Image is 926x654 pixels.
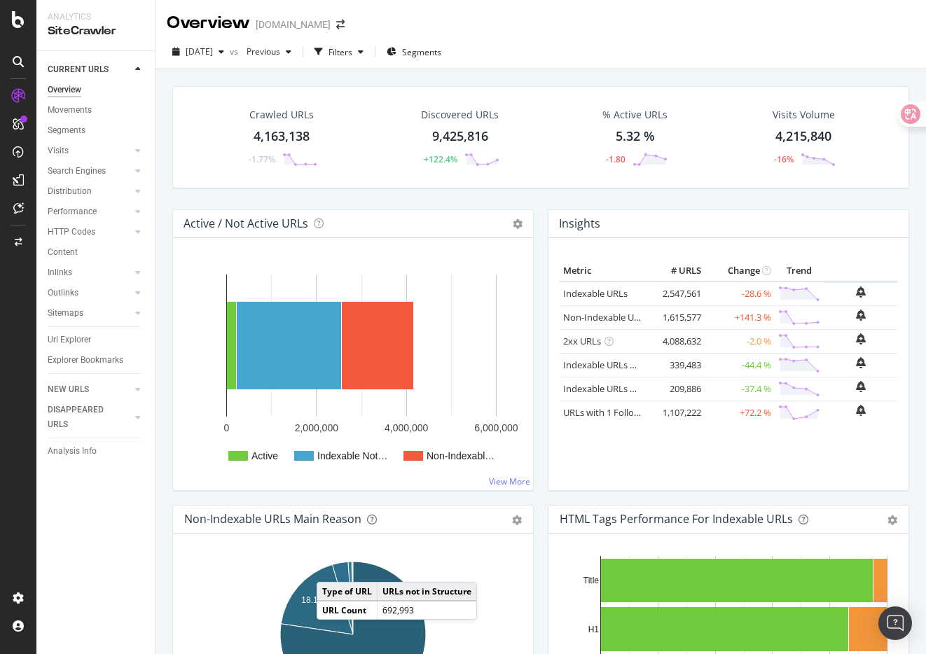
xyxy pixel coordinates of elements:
div: Movements [48,103,92,118]
div: Segments [48,123,85,138]
div: -16% [774,153,794,165]
text: Title [583,576,600,585]
text: 4,000,000 [385,422,428,433]
span: vs [230,46,241,57]
div: Filters [329,46,352,58]
button: Previous [241,41,297,63]
a: Overview [48,83,145,97]
button: [DATE] [167,41,230,63]
div: Visits [48,144,69,158]
a: Explorer Bookmarks [48,353,145,368]
div: DISAPPEARED URLS [48,403,118,432]
div: -1.77% [249,153,275,165]
div: Open Intercom Messenger [878,606,912,640]
td: -37.4 % [705,377,775,401]
a: Segments [48,123,145,138]
div: Sitemaps [48,306,83,321]
div: Analysis Info [48,444,97,459]
div: Explorer Bookmarks [48,353,123,368]
a: HTTP Codes [48,225,131,239]
text: Non-Indexabl… [427,450,495,461]
div: Url Explorer [48,333,91,347]
div: Overview [167,11,250,35]
th: Change [705,260,775,281]
text: 6,000,000 [474,422,518,433]
div: Overview [48,83,81,97]
div: Non-Indexable URLs Main Reason [184,512,361,526]
div: 4,163,138 [254,127,310,146]
text: Active [251,450,278,461]
div: gear [512,515,522,525]
span: Previous [241,46,280,57]
a: Content [48,245,145,260]
div: 9,425,816 [432,127,488,146]
th: # URLS [649,260,705,281]
text: 0 [224,422,230,433]
td: 1,107,222 [649,401,705,424]
td: +141.3 % [705,305,775,329]
div: +122.4% [424,153,457,165]
h4: Active / Not Active URLs [184,214,308,233]
a: View More [489,475,530,487]
div: bell-plus [856,286,866,298]
a: Performance [48,204,131,219]
div: Distribution [48,184,92,199]
div: Visits Volume [773,108,835,122]
div: Performance [48,204,97,219]
span: Segments [402,46,441,58]
td: +72.2 % [705,401,775,424]
button: Segments [381,41,447,63]
a: Outlinks [48,286,131,300]
div: Discovered URLs [421,108,499,122]
td: URLs not in Structure [378,583,477,601]
a: Movements [48,103,145,118]
td: 4,088,632 [649,329,705,353]
td: 339,483 [649,353,705,377]
div: HTTP Codes [48,225,95,239]
div: 4,215,840 [775,127,831,146]
i: Options [513,219,523,229]
text: 2,000,000 [295,422,338,433]
a: NEW URLS [48,382,131,397]
div: NEW URLS [48,382,89,397]
a: Visits [48,144,131,158]
div: Analytics [48,11,144,23]
a: Indexable URLs with Bad Description [563,382,716,395]
div: bell-plus [856,333,866,345]
th: Trend [775,260,824,281]
div: Outlinks [48,286,78,300]
a: Indexable URLs [563,287,628,300]
div: arrow-right-arrow-left [336,20,345,29]
a: URLs with 1 Follow Inlink [563,406,666,419]
a: DISAPPEARED URLS [48,403,131,432]
div: % Active URLs [602,108,668,122]
text: 18.1% [301,595,325,605]
a: Sitemaps [48,306,131,321]
div: CURRENT URLS [48,62,109,77]
td: 2,547,561 [649,281,705,306]
div: Content [48,245,78,260]
div: Inlinks [48,265,72,280]
div: bell-plus [856,405,866,416]
td: Type of URL [317,583,378,601]
div: -1.80 [606,153,626,165]
span: 2025 Sep. 1st [186,46,213,57]
div: gear [887,515,897,525]
td: -2.0 % [705,329,775,353]
a: Inlinks [48,265,131,280]
text: H1 [588,625,600,634]
div: bell-plus [856,357,866,368]
td: -44.4 % [705,353,775,377]
div: bell-plus [856,309,866,321]
div: Crawled URLs [249,108,314,122]
div: HTML Tags Performance for Indexable URLs [560,512,793,526]
button: Filters [309,41,369,63]
div: Search Engines [48,164,106,179]
td: 1,615,577 [649,305,705,329]
td: 692,993 [378,601,477,619]
svg: A chart. [184,260,522,479]
div: 5.32 % [616,127,655,146]
text: Indexable Not… [317,450,387,461]
a: 2xx URLs [563,335,601,347]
